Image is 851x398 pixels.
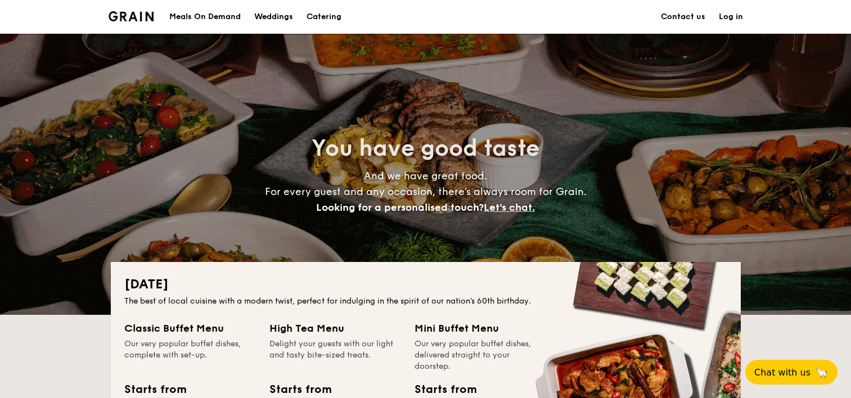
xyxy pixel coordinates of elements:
img: Grain [109,11,154,21]
span: 🦙 [815,366,829,379]
button: Chat with us🦙 [745,360,838,385]
span: And we have great food. For every guest and any occasion, there’s always room for Grain. [265,170,587,214]
div: Delight your guests with our light and tasty bite-sized treats. [269,338,401,372]
div: Starts from [269,381,331,398]
span: Let's chat. [484,201,535,214]
span: Chat with us [754,367,811,378]
div: Classic Buffet Menu [124,320,256,336]
div: Our very popular buffet dishes, delivered straight to your doorstep. [415,338,546,372]
div: Our very popular buffet dishes, complete with set-up. [124,338,256,372]
div: Starts from [124,381,186,398]
div: Mini Buffet Menu [415,320,546,336]
h2: [DATE] [124,275,727,293]
div: The best of local cuisine with a modern twist, perfect for indulging in the spirit of our nation’... [124,296,727,307]
div: High Tea Menu [269,320,401,336]
a: Logotype [109,11,154,21]
span: You have good taste [312,135,539,162]
span: Looking for a personalised touch? [316,201,484,214]
div: Starts from [415,381,476,398]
